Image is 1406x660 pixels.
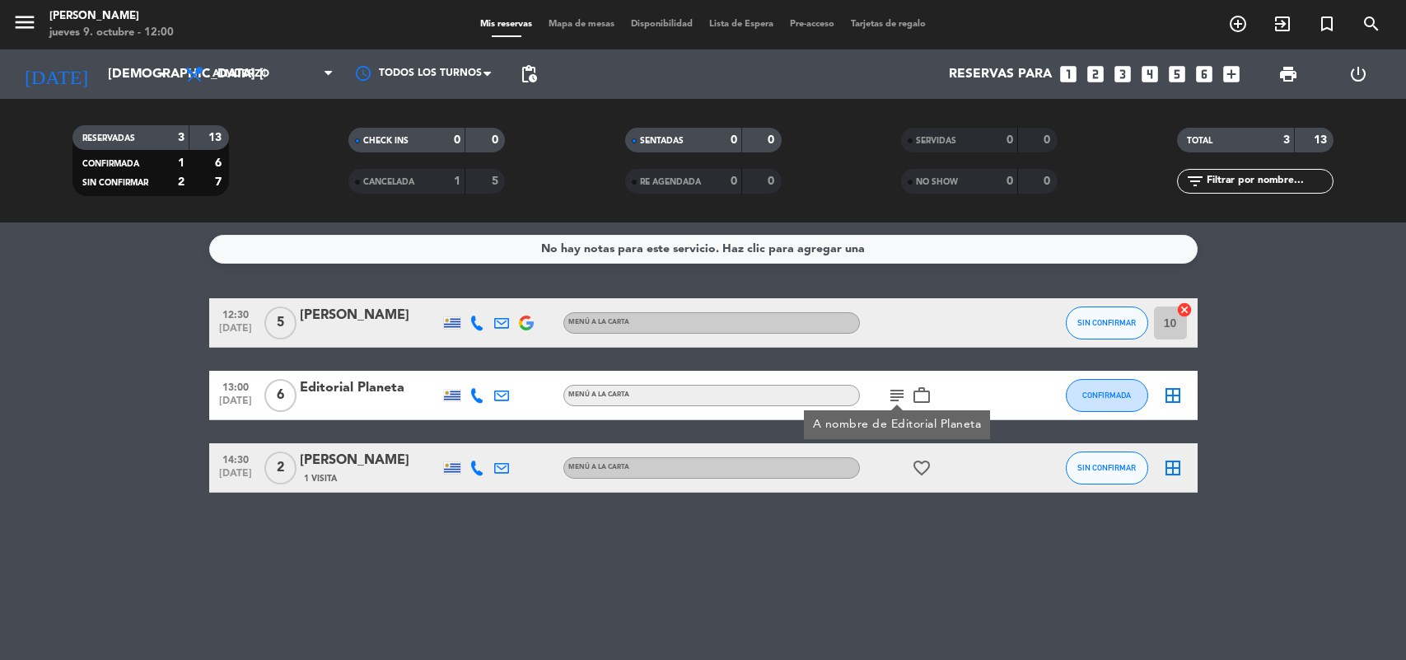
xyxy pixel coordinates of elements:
[363,178,414,186] span: CANCELADA
[49,8,174,25] div: [PERSON_NAME]
[640,178,701,186] span: RE AGENDADA
[264,307,297,339] span: 5
[300,305,440,326] div: [PERSON_NAME]
[519,64,539,84] span: pending_actions
[1066,379,1148,412] button: CONFIRMADA
[1044,134,1053,146] strong: 0
[82,160,139,168] span: CONFIRMADA
[304,472,337,485] span: 1 Visita
[82,134,135,143] span: RESERVADAS
[768,134,778,146] strong: 0
[12,10,37,35] i: menu
[1187,137,1212,145] span: TOTAL
[1139,63,1161,85] i: looks_4
[916,178,958,186] span: NO SHOW
[1362,14,1381,34] i: search
[731,134,737,146] strong: 0
[12,10,37,40] button: menu
[568,391,629,398] span: MENÚ A LA CARTA
[640,137,684,145] span: SENTADAS
[1166,63,1188,85] i: looks_5
[540,20,623,29] span: Mapa de mesas
[215,449,256,468] span: 14:30
[701,20,782,29] span: Lista de Espera
[82,179,148,187] span: SIN CONFIRMAR
[1221,63,1242,85] i: add_box
[264,452,297,484] span: 2
[887,386,907,405] i: subject
[1228,14,1248,34] i: add_circle_outline
[1205,172,1333,190] input: Filtrar por nombre...
[912,458,932,478] i: favorite_border
[1007,134,1013,146] strong: 0
[568,464,629,470] span: MENÚ A LA CARTA
[12,56,100,92] i: [DATE]
[1317,14,1337,34] i: turned_in_not
[1163,386,1183,405] i: border_all
[916,137,956,145] span: SERVIDAS
[768,176,778,187] strong: 0
[1283,134,1290,146] strong: 3
[215,176,225,188] strong: 7
[363,137,409,145] span: CHECK INS
[49,25,174,41] div: jueves 9. octubre - 12:00
[178,176,185,188] strong: 2
[1066,307,1148,339] button: SIN CONFIRMAR
[264,379,297,412] span: 6
[1007,176,1013,187] strong: 0
[215,377,256,396] span: 13:00
[215,323,256,342] span: [DATE]
[843,20,934,29] span: Tarjetas de regalo
[541,240,865,259] div: No hay notas para este servicio. Haz clic para agregar una
[812,416,981,433] div: A nombre de Editorial Planeta
[1112,63,1133,85] i: looks_3
[153,64,173,84] i: arrow_drop_down
[1077,318,1136,327] span: SIN CONFIRMAR
[215,157,225,169] strong: 6
[300,450,440,471] div: [PERSON_NAME]
[1077,463,1136,472] span: SIN CONFIRMAR
[949,67,1052,82] span: Reservas para
[623,20,701,29] span: Disponibilidad
[1066,452,1148,484] button: SIN CONFIRMAR
[492,176,502,187] strong: 5
[215,304,256,323] span: 12:30
[178,157,185,169] strong: 1
[1324,49,1394,99] div: LOG OUT
[1314,134,1330,146] strong: 13
[1044,176,1053,187] strong: 0
[213,68,269,80] span: Almuerzo
[731,176,737,187] strong: 0
[1278,64,1298,84] span: print
[454,176,460,187] strong: 1
[1348,64,1368,84] i: power_settings_new
[568,319,629,325] span: MENÚ A LA CARTA
[454,134,460,146] strong: 0
[215,396,256,414] span: [DATE]
[492,134,502,146] strong: 0
[519,316,534,330] img: google-logo.png
[1273,14,1292,34] i: exit_to_app
[472,20,540,29] span: Mis reservas
[1085,63,1106,85] i: looks_two
[1185,171,1205,191] i: filter_list
[782,20,843,29] span: Pre-acceso
[1176,302,1193,318] i: cancel
[1058,63,1079,85] i: looks_one
[208,132,225,143] strong: 13
[215,468,256,487] span: [DATE]
[1163,458,1183,478] i: border_all
[1082,391,1131,400] span: CONFIRMADA
[912,386,932,405] i: work_outline
[300,377,440,399] div: Editorial Planeta
[1193,63,1215,85] i: looks_6
[178,132,185,143] strong: 3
